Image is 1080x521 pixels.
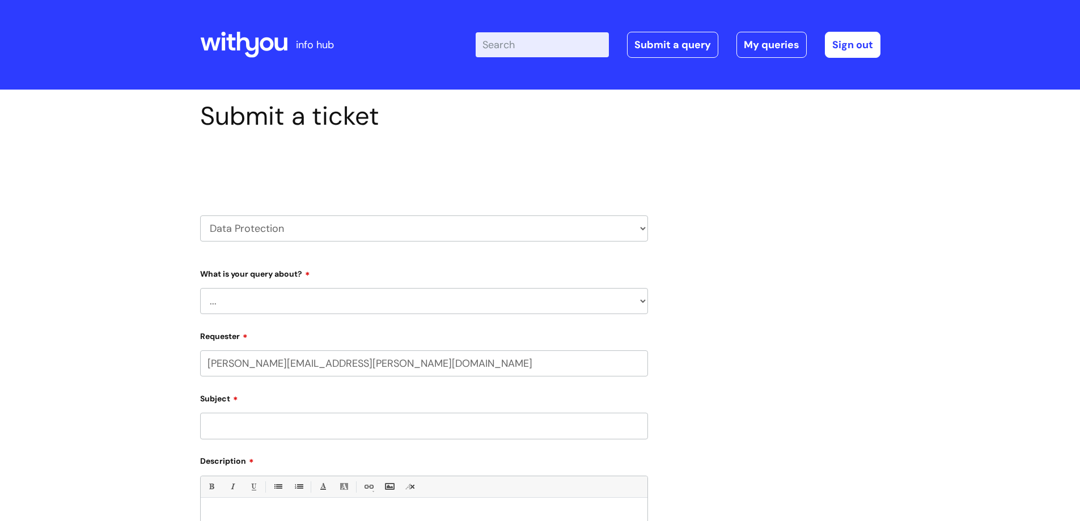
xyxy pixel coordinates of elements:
a: Back Color [337,480,351,494]
a: Bold (Ctrl-B) [204,480,218,494]
a: 1. Ordered List (Ctrl-Shift-8) [291,480,306,494]
a: Insert Image... [382,480,396,494]
a: Link [361,480,375,494]
a: Sign out [825,32,880,58]
label: Description [200,452,648,466]
label: What is your query about? [200,265,648,279]
h1: Submit a ticket [200,101,648,132]
input: Search [476,32,609,57]
label: Requester [200,328,648,341]
a: Remove formatting (Ctrl-\) [403,480,417,494]
h2: Select issue type [200,158,648,179]
a: Font Color [316,480,330,494]
input: Email [200,350,648,376]
a: • Unordered List (Ctrl-Shift-7) [270,480,285,494]
a: Italic (Ctrl-I) [225,480,239,494]
a: Submit a query [627,32,718,58]
label: Subject [200,390,648,404]
div: | - [476,32,880,58]
a: Underline(Ctrl-U) [246,480,260,494]
a: My queries [736,32,807,58]
p: info hub [296,36,334,54]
